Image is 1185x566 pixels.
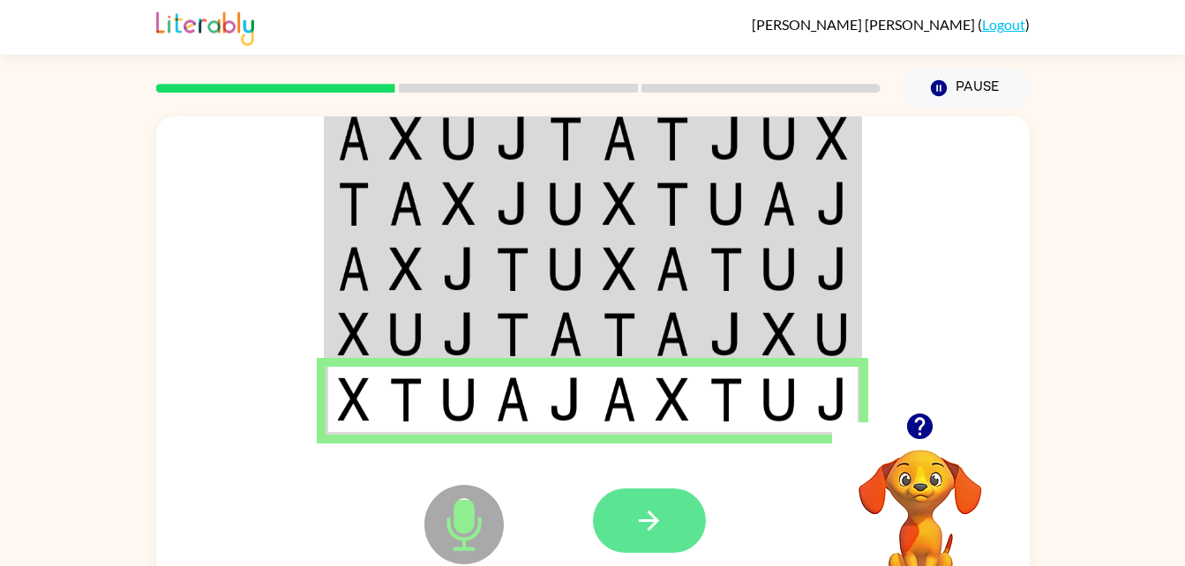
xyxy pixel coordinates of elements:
[496,377,529,421] img: a
[549,312,582,356] img: a
[709,247,743,291] img: t
[496,182,529,226] img: j
[816,312,848,356] img: u
[389,182,423,226] img: a
[762,377,796,421] img: u
[603,312,636,356] img: t
[549,182,582,226] img: u
[656,247,689,291] img: a
[603,182,636,226] img: x
[603,377,636,421] img: a
[762,312,796,356] img: x
[496,247,529,291] img: t
[549,116,582,160] img: t
[442,312,476,356] img: j
[338,116,370,160] img: a
[338,247,370,291] img: a
[982,16,1025,33] a: Logout
[656,116,689,160] img: t
[762,116,796,160] img: u
[156,7,254,46] img: Literably
[762,247,796,291] img: u
[752,16,1030,33] div: ( )
[496,312,529,356] img: t
[816,247,848,291] img: j
[816,116,848,160] img: x
[389,377,423,421] img: t
[656,312,689,356] img: a
[442,247,476,291] img: j
[389,116,423,160] img: x
[656,377,689,421] img: x
[752,16,978,33] span: [PERSON_NAME] [PERSON_NAME]
[762,182,796,226] img: a
[338,312,370,356] img: x
[603,116,636,160] img: a
[442,377,476,421] img: u
[656,182,689,226] img: t
[709,377,743,421] img: t
[816,182,848,226] img: j
[549,247,582,291] img: u
[603,247,636,291] img: x
[549,377,582,421] img: j
[496,116,529,160] img: j
[709,116,743,160] img: j
[709,182,743,226] img: u
[338,182,370,226] img: t
[902,68,1030,108] button: Pause
[442,116,476,160] img: u
[389,312,423,356] img: u
[338,377,370,421] img: x
[442,182,476,226] img: x
[709,312,743,356] img: j
[389,247,423,291] img: x
[816,377,848,421] img: j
